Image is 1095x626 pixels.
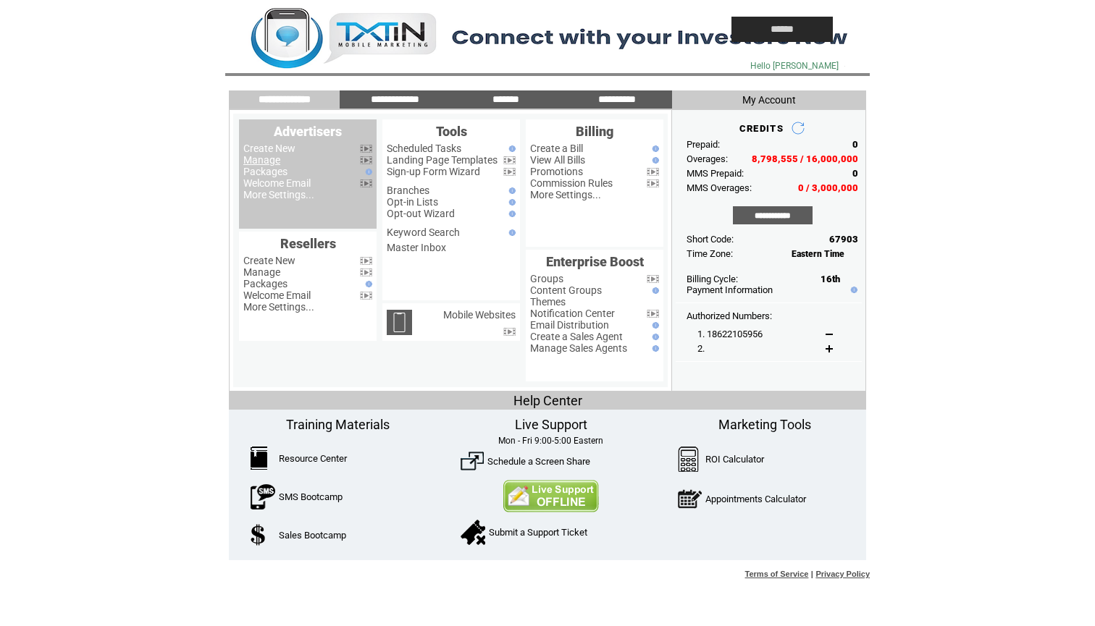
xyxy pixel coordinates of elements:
[243,143,295,154] a: Create New
[687,310,772,321] span: Authorized Numbers:
[243,266,280,278] a: Manage
[503,328,516,336] img: video.png
[360,257,372,265] img: video.png
[505,211,516,217] img: help.gif
[687,182,752,193] span: MMS Overages:
[530,308,615,319] a: Notification Center
[362,169,372,175] img: help.gif
[530,166,583,177] a: Promotions
[279,530,346,541] a: Sales Bootcamp
[678,486,702,512] img: AppointmentCalc.png
[811,570,813,578] span: |
[718,417,811,432] span: Marketing Tools
[821,274,840,284] span: 16th
[243,177,311,189] a: Welcome Email
[647,275,659,283] img: video.png
[243,289,311,301] a: Welcome Email
[279,453,347,464] a: Resource Center
[530,331,623,342] a: Create a Sales Agent
[503,156,516,164] img: video.png
[498,436,603,446] span: Mon - Fri 9:00-5:00 Eastern
[745,570,809,578] a: Terms of Service
[243,301,314,313] a: More Settings...
[705,494,806,504] a: Appointments Calculator
[387,242,446,253] a: Master Inbox
[687,284,773,295] a: Payment Information
[687,139,720,150] span: Prepaid:
[360,268,372,276] img: video.png
[687,274,738,284] span: Billing Cycle:
[387,143,461,154] a: Scheduled Tasks
[505,229,516,236] img: help.gif
[705,454,764,465] a: ROI Calculator
[697,329,763,339] span: 1. 18622105956
[750,61,839,71] span: Hello [PERSON_NAME]
[576,124,613,139] span: Billing
[387,310,412,335] img: mobile-websites.png
[487,456,590,467] a: Schedule a Screen Share
[739,123,784,134] span: CREDITS
[687,248,733,259] span: Time Zone:
[530,342,627,354] a: Manage Sales Agents
[387,166,480,177] a: Sign-up Form Wizard
[505,145,516,152] img: help.gif
[530,273,563,284] a: Groups
[530,154,585,166] a: View All Bills
[243,166,288,177] a: Packages
[847,287,857,293] img: help.gif
[280,236,336,251] span: Resellers
[687,153,728,164] span: Overages:
[505,187,516,194] img: help.gif
[251,484,275,509] img: SMSBootcamp.png
[461,520,485,545] img: SupportTicket.png
[251,447,267,470] img: ResourceCenter.png
[505,199,516,206] img: help.gif
[649,322,659,329] img: help.gif
[546,254,644,269] span: Enterprise Boost
[360,145,372,153] img: video.png
[530,284,602,296] a: Content Groups
[742,94,796,106] span: My Account
[792,249,844,259] span: Eastern Time
[687,234,734,245] span: Short Code:
[274,124,342,139] span: Advertisers
[649,334,659,340] img: help.gif
[387,154,498,166] a: Landing Page Templates
[503,480,599,512] img: Contact Us
[360,179,372,187] img: video.png
[243,255,295,266] a: Create New
[530,177,613,189] a: Commission Rules
[687,168,744,179] span: MMS Prepaid:
[647,179,659,187] img: video.png
[530,296,566,308] a: Themes
[243,154,280,166] a: Manage
[387,208,455,219] a: Opt-out Wizard
[443,309,516,321] a: Mobile Websites
[530,319,609,331] a: Email Distribution
[286,417,390,432] span: Training Materials
[697,343,705,354] span: 2.
[852,168,858,179] span: 0
[647,168,659,176] img: video.png
[436,124,467,139] span: Tools
[503,168,516,176] img: video.png
[387,185,429,196] a: Branches
[387,227,460,238] a: Keyword Search
[798,182,858,193] span: 0 / 3,000,000
[279,491,343,502] a: SMS Bootcamp
[530,143,583,154] a: Create a Bill
[852,139,858,150] span: 0
[360,292,372,300] img: video.png
[360,156,372,164] img: video.png
[649,287,659,294] img: help.gif
[461,449,484,473] img: ScreenShare.png
[815,570,870,578] a: Privacy Policy
[829,234,858,245] span: 67903
[362,281,372,287] img: help.gif
[515,417,587,432] span: Live Support
[243,189,314,200] a: More Settings...
[387,196,438,208] a: Opt-in Lists
[489,527,587,538] a: Submit a Support Ticket
[251,524,267,546] img: SalesBootcamp.png
[647,310,659,318] img: video.png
